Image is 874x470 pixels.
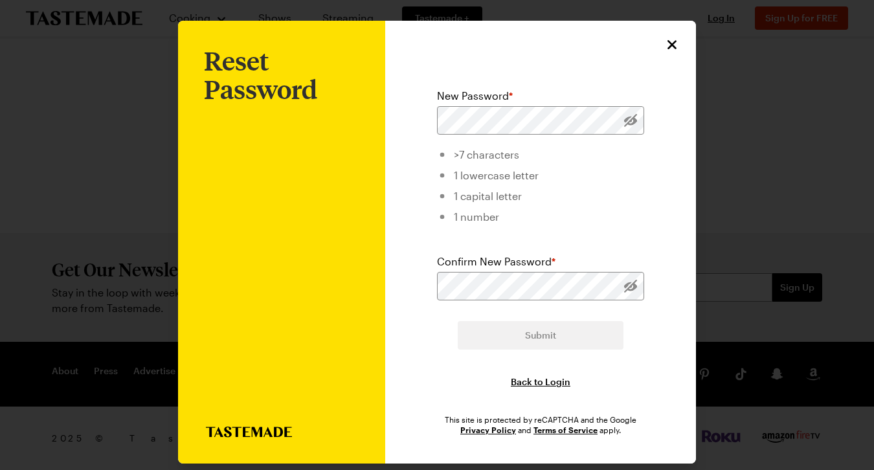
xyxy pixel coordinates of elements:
span: >7 characters [454,148,519,161]
button: Back to Login [511,375,570,388]
label: New Password [437,88,513,104]
a: Google Privacy Policy [460,424,516,435]
h1: Reset Password [204,47,359,104]
label: Confirm New Password [437,254,555,269]
span: 1 capital letter [454,190,522,202]
div: This site is protected by reCAPTCHA and the Google and apply. [437,414,644,435]
button: Close [664,36,680,53]
a: Google Terms of Service [533,424,598,435]
span: 1 lowercase letter [454,169,539,181]
span: 1 number [454,210,499,223]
